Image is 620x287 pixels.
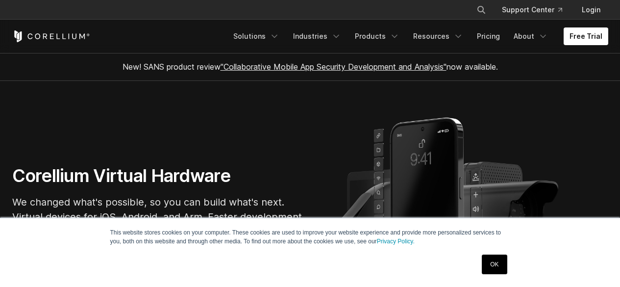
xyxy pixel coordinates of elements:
a: Pricing [471,27,506,45]
a: Free Trial [564,27,608,45]
span: New! SANS product review now available. [123,62,498,72]
a: Privacy Policy. [377,238,415,245]
a: Login [574,1,608,19]
a: Industries [287,27,347,45]
a: OK [482,255,507,274]
button: Search [472,1,490,19]
h1: Corellium Virtual Hardware [12,165,306,187]
div: Navigation Menu [227,27,608,45]
div: Navigation Menu [465,1,608,19]
a: Solutions [227,27,285,45]
a: Resources [407,27,469,45]
a: "Collaborative Mobile App Security Development and Analysis" [221,62,446,72]
a: Products [349,27,405,45]
p: This website stores cookies on your computer. These cookies are used to improve your website expe... [110,228,510,246]
a: Corellium Home [12,30,90,42]
a: About [508,27,554,45]
p: We changed what's possible, so you can build what's next. Virtual devices for iOS, Android, and A... [12,195,306,239]
a: Support Center [494,1,570,19]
